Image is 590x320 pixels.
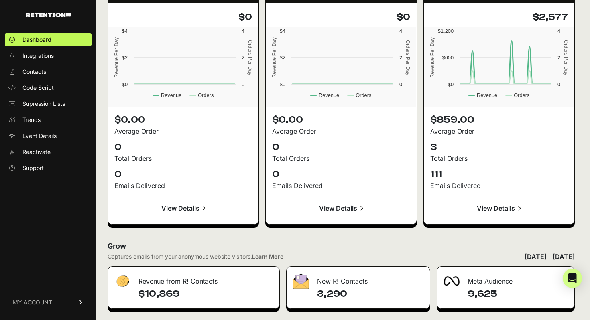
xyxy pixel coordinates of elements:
[430,11,568,24] h4: $2,577
[13,298,52,306] span: MY ACCOUNT
[557,81,560,87] text: 0
[525,252,575,261] div: [DATE] - [DATE]
[280,28,285,34] text: $4
[477,92,497,98] text: Revenue
[5,97,92,110] a: Supression Lists
[5,162,92,174] a: Support
[399,28,402,34] text: 4
[272,181,410,190] div: Emails Delivered
[280,55,285,61] text: $2
[22,164,44,172] span: Support
[114,168,252,181] p: 0
[272,141,410,154] p: 0
[430,168,568,181] p: 111
[5,81,92,94] a: Code Script
[5,130,92,142] a: Event Details
[5,113,92,126] a: Trends
[444,276,460,286] img: fa-meta-2f981b61bb99beabf952f7030308934f19ce035c18b003e963880cc3fabeebb7.png
[563,269,582,288] div: Open Intercom Messenger
[22,52,54,60] span: Integrations
[430,141,568,154] p: 3
[22,68,46,76] span: Contacts
[272,126,410,136] div: Average Order
[252,253,283,260] a: Learn More
[22,132,57,140] span: Event Details
[5,49,92,62] a: Integrations
[122,28,128,34] text: $4
[26,13,71,17] img: Retention.com
[272,198,410,218] a: View Details
[563,40,569,75] text: Orders Per Day
[287,267,429,291] div: New R! Contacts
[280,81,285,87] text: $0
[430,198,568,218] a: View Details
[138,288,273,300] h4: $10,869
[5,65,92,78] a: Contacts
[114,126,252,136] div: Average Order
[438,28,454,34] text: $1,200
[22,36,51,44] span: Dashboard
[242,81,244,87] text: 0
[319,92,339,98] text: Revenue
[242,55,244,61] text: 2
[317,288,423,300] h4: 3,290
[108,253,283,261] div: Captures emails from your anonymous website visitors.
[122,55,128,61] text: $2
[114,141,252,154] p: 0
[22,116,41,124] span: Trends
[356,92,372,98] text: Orders
[114,273,130,289] img: fa-dollar-13500eef13a19c4ab2b9ed9ad552e47b0d9fc28b02b83b90ba0e00f96d6372e9.png
[5,290,92,314] a: MY ACCOUNT
[122,81,128,87] text: $0
[114,11,252,24] h4: $0
[272,11,410,24] h4: $0
[468,288,568,300] h4: 9,625
[448,81,453,87] text: $0
[242,28,244,34] text: 4
[108,267,279,291] div: Revenue from R! Contacts
[5,33,92,46] a: Dashboard
[557,55,560,61] text: 2
[430,154,568,163] div: Total Orders
[108,241,575,252] h2: Grow
[557,28,560,34] text: 4
[22,148,51,156] span: Reactivate
[272,168,410,181] p: 0
[272,154,410,163] div: Total Orders
[161,92,181,98] text: Revenue
[430,126,568,136] div: Average Order
[113,37,119,78] text: Revenue Per Day
[430,181,568,190] div: Emails Delivered
[5,146,92,158] a: Reactivate
[22,100,65,108] span: Supression Lists
[430,113,568,126] p: $859.00
[114,198,252,218] a: View Details
[247,40,253,75] text: Orders Per Day
[442,55,453,61] text: $600
[114,113,252,126] p: $0.00
[429,37,435,78] text: Revenue Per Day
[114,181,252,190] div: Emails Delivered
[198,92,214,98] text: Orders
[293,273,309,289] img: fa-envelope-19ae18322b30453b285274b1b8af3d052b27d846a4fbe8435d1a52b978f639a2.png
[399,81,402,87] text: 0
[22,84,54,92] span: Code Script
[271,37,277,78] text: Revenue Per Day
[514,92,529,98] text: Orders
[272,113,410,126] p: $0.00
[399,55,402,61] text: 2
[114,154,252,163] div: Total Orders
[405,40,411,75] text: Orders Per Day
[437,267,574,291] div: Meta Audience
